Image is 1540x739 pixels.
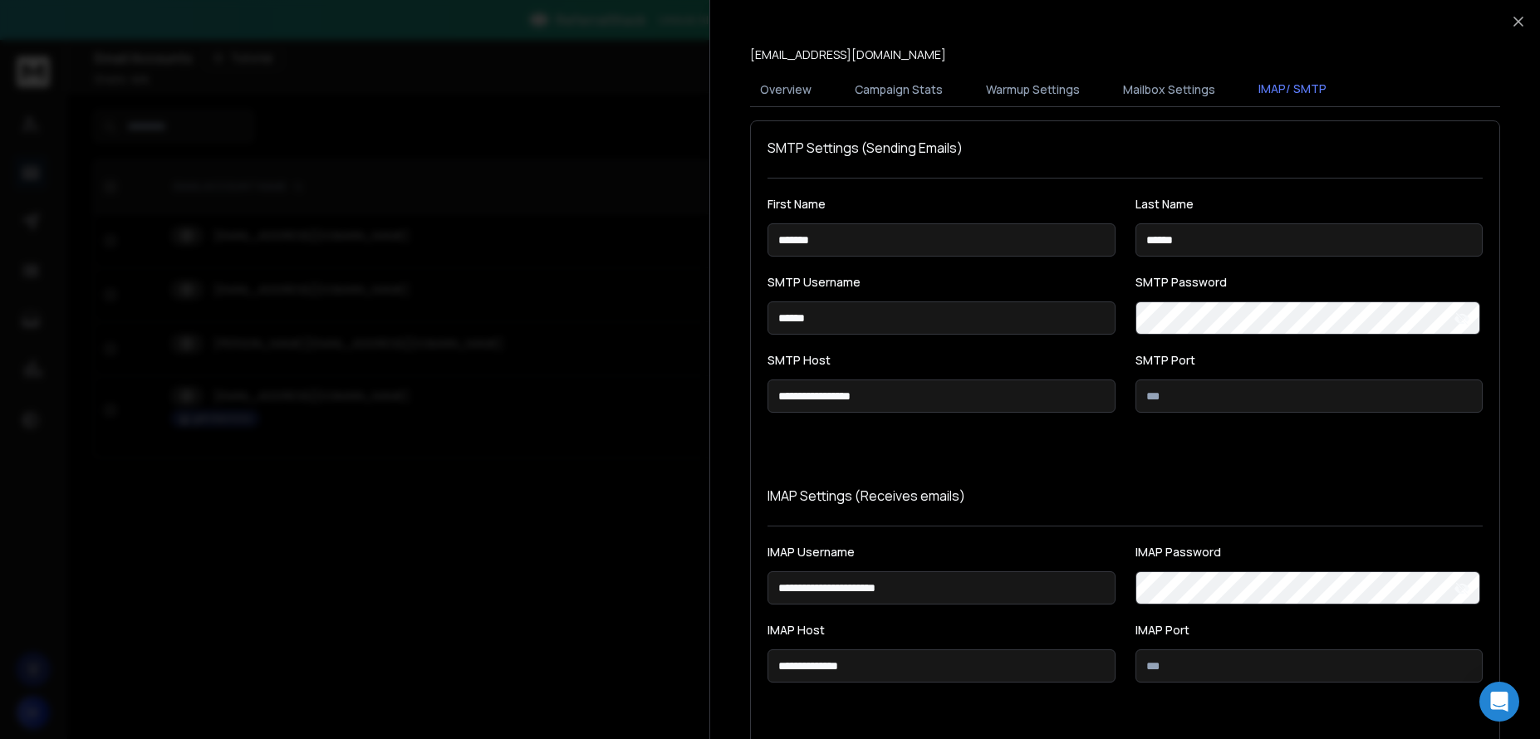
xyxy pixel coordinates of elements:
label: IMAP Port [1135,624,1484,636]
p: IMAP Settings (Receives emails) [768,486,1483,506]
button: Warmup Settings [976,71,1090,108]
button: Overview [750,71,821,108]
button: IMAP/ SMTP [1248,71,1336,109]
h1: SMTP Settings (Sending Emails) [768,138,1483,158]
label: IMAP Host [768,624,1116,636]
label: SMTP Host [768,355,1116,366]
label: Last Name [1135,198,1484,210]
p: [EMAIL_ADDRESS][DOMAIN_NAME] [750,46,946,63]
label: IMAP Password [1135,546,1484,558]
label: First Name [768,198,1116,210]
label: IMAP Username [768,546,1116,558]
button: Campaign Stats [845,71,953,108]
label: SMTP Port [1135,355,1484,366]
div: Open Intercom Messenger [1479,682,1519,722]
button: Mailbox Settings [1113,71,1225,108]
label: SMTP Username [768,277,1116,288]
label: SMTP Password [1135,277,1484,288]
